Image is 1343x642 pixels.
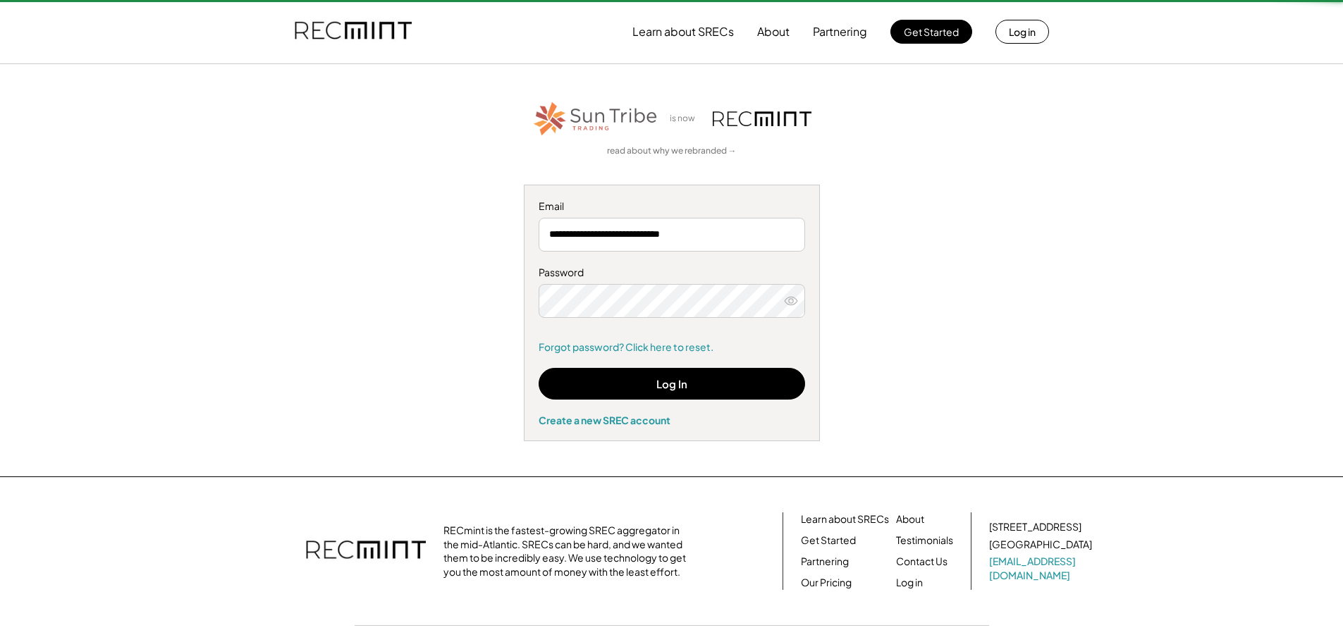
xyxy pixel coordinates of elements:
[801,533,856,548] a: Get Started
[532,99,659,138] img: STT_Horizontal_Logo%2B-%2BColor.png
[539,266,805,280] div: Password
[607,145,737,157] a: read about why we rebranded →
[713,111,811,126] img: recmint-logotype%403x.png
[989,538,1092,552] div: [GEOGRAPHIC_DATA]
[757,18,790,46] button: About
[539,414,805,426] div: Create a new SREC account
[632,18,734,46] button: Learn about SRECs
[813,18,867,46] button: Partnering
[995,20,1049,44] button: Log in
[801,555,849,569] a: Partnering
[295,8,412,56] img: recmint-logotype%403x.png
[989,520,1081,534] div: [STREET_ADDRESS]
[896,512,924,526] a: About
[890,20,972,44] button: Get Started
[801,512,889,526] a: Learn about SRECs
[896,555,948,569] a: Contact Us
[801,576,852,590] a: Our Pricing
[666,113,706,125] div: is now
[539,340,805,354] a: Forgot password? Click here to reset.
[896,533,953,548] a: Testimonials
[539,199,805,214] div: Email
[539,368,805,400] button: Log In
[443,524,694,579] div: RECmint is the fastest-growing SREC aggregator in the mid-Atlantic. SRECs can be hard, and we wan...
[989,555,1095,582] a: [EMAIL_ADDRESS][DOMAIN_NAME]
[896,576,923,590] a: Log in
[306,526,426,576] img: recmint-logotype%403x.png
